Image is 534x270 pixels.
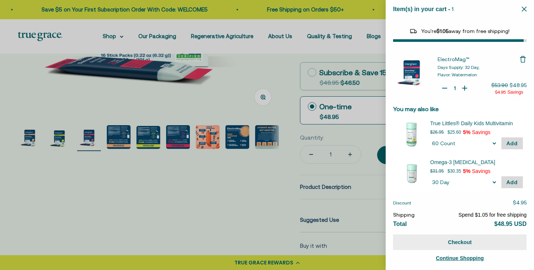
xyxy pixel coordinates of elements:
[409,27,418,36] img: Reward bar icon image
[393,212,415,218] span: Shipping
[438,72,477,77] span: Flavor: Watermelon
[430,120,523,127] div: True Littles® Daily Kids Multivitamin
[494,221,527,227] span: $48.95 USD
[436,255,484,261] span: Continue Shopping
[393,106,439,112] span: You may also like
[430,159,514,166] span: Omega-3 [MEDICAL_DATA]
[510,82,527,88] span: $48.95
[513,200,527,206] span: $4.95
[393,221,407,227] span: Total
[458,212,527,218] span: Spend $1.05 for free shipping
[451,84,458,92] input: Quantity for ElectroMag™
[507,140,518,146] span: Add
[501,176,523,188] button: Add
[501,137,523,149] button: Add
[430,129,444,136] p: $26.95
[438,65,479,70] span: Days Supply: 32 Day,
[393,6,450,12] span: Item(s) in your cart -
[438,56,519,63] a: ElectroMag™
[436,28,448,34] span: $1.05
[397,120,426,149] img: 60 Count
[448,129,461,136] p: $25.60
[495,90,506,95] span: $4.95
[472,129,491,135] span: Savings
[421,28,510,34] span: You're away from free shipping!
[463,129,470,135] span: 5%
[519,56,527,63] button: Remove ElectroMag™
[397,159,426,188] img: 30 Day
[393,53,430,90] img: ElectroMag™ - 32 Day / Watermelon
[491,82,508,88] span: $53.90
[430,120,514,127] span: True Littles® Daily Kids Multivitamin
[430,167,444,175] p: $31.95
[438,56,469,62] span: ElectroMag™
[507,179,518,185] span: Add
[463,168,470,174] span: 5%
[393,200,411,206] span: Discount
[507,90,523,95] span: Savings
[430,159,523,166] div: Omega-3 Fish Oil
[393,254,527,263] a: Continue Shopping
[452,6,454,12] span: 1
[393,234,527,250] button: Checkout
[522,6,527,13] button: Close
[448,167,461,175] p: $30.35
[472,168,491,174] span: Savings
